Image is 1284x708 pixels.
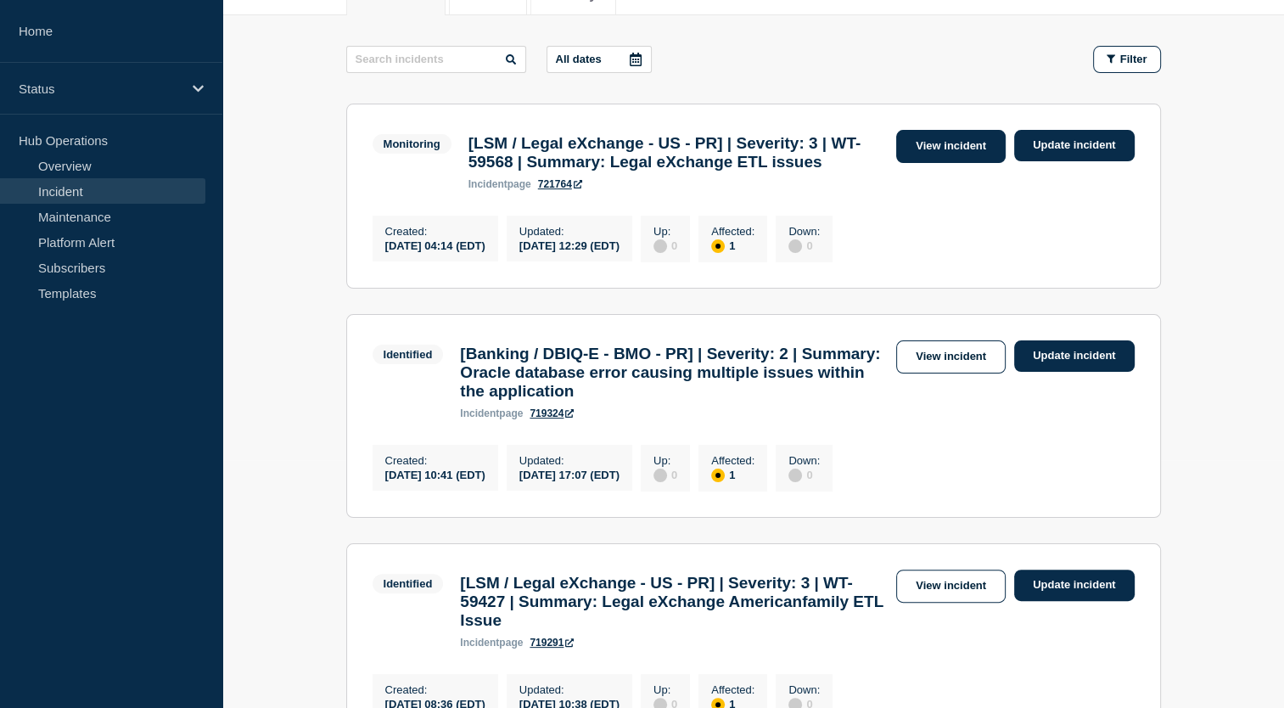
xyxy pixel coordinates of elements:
[711,467,754,482] div: 1
[1014,340,1135,372] a: Update incident
[460,574,888,630] h3: [LSM / Legal eXchange - US - PR] | Severity: 3 | WT-59427 | Summary: Legal eXchange Americanfamil...
[468,134,888,171] h3: [LSM / Legal eXchange - US - PR] | Severity: 3 | WT-59568 | Summary: Legal eXchange ETL issues
[519,225,620,238] p: Updated :
[788,238,820,253] div: 0
[460,345,888,401] h3: [Banking / DBIQ-E - BMO - PR] | Severity: 2 | Summary: Oracle database error causing multiple iss...
[385,238,485,252] div: [DATE] 04:14 (EDT)
[1014,130,1135,161] a: Update incident
[788,239,802,253] div: disabled
[460,407,523,419] p: page
[373,345,444,364] span: Identified
[896,340,1006,374] a: View incident
[711,225,754,238] p: Affected :
[788,683,820,696] p: Down :
[19,81,182,96] p: Status
[1120,53,1147,65] span: Filter
[385,454,485,467] p: Created :
[538,178,582,190] a: 721764
[711,239,725,253] div: affected
[460,407,499,419] span: incident
[346,46,526,73] input: Search incidents
[653,683,677,696] p: Up :
[519,238,620,252] div: [DATE] 12:29 (EDT)
[519,454,620,467] p: Updated :
[460,637,523,649] p: page
[519,467,620,481] div: [DATE] 17:07 (EDT)
[385,683,485,696] p: Created :
[896,570,1006,603] a: View incident
[547,46,652,73] button: All dates
[653,238,677,253] div: 0
[1014,570,1135,601] a: Update incident
[385,225,485,238] p: Created :
[519,683,620,696] p: Updated :
[653,454,677,467] p: Up :
[653,225,677,238] p: Up :
[896,130,1006,163] a: View incident
[373,134,451,154] span: Monitoring
[788,454,820,467] p: Down :
[385,467,485,481] div: [DATE] 10:41 (EDT)
[711,454,754,467] p: Affected :
[460,637,499,649] span: incident
[530,407,574,419] a: 719324
[788,467,820,482] div: 0
[1093,46,1161,73] button: Filter
[711,469,725,482] div: affected
[653,467,677,482] div: 0
[556,53,602,65] p: All dates
[788,225,820,238] p: Down :
[711,238,754,253] div: 1
[373,574,444,593] span: Identified
[653,239,667,253] div: disabled
[788,469,802,482] div: disabled
[468,178,507,190] span: incident
[468,178,531,190] p: page
[530,637,574,649] a: 719291
[653,469,667,482] div: disabled
[711,683,754,696] p: Affected :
